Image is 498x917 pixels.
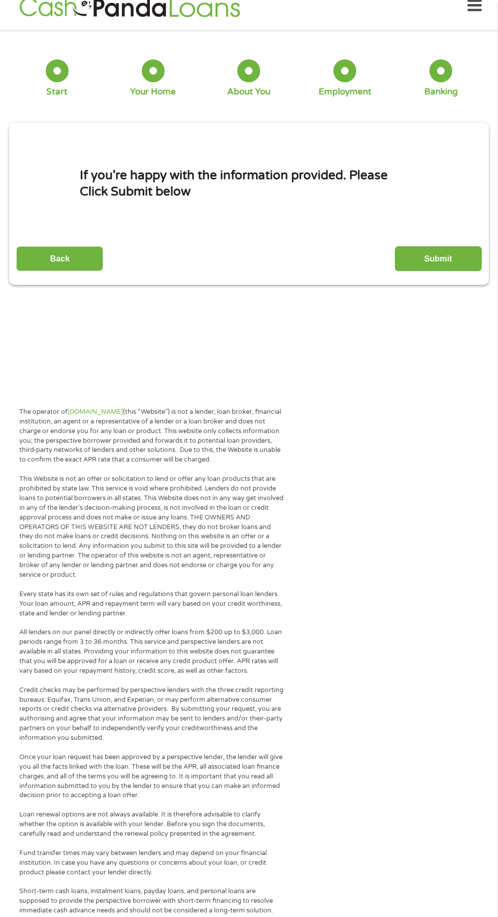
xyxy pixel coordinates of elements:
[424,86,458,97] div: Banking
[19,810,284,839] p: Loan renewal options are not always available. It is therefore advisable to clarify whether the o...
[395,246,482,271] input: Submit
[19,407,284,465] p: The operator of (this “Website”) is not a lender, loan broker, financial institution, an agent or...
[130,86,176,97] div: Your Home
[19,848,284,877] p: Fund transfer times may vary between lenders and may depend on your financial institution. In cas...
[19,887,284,915] p: Short-term cash loans, instalment loans, payday loans, and personal loans are supposed to provide...
[16,246,103,271] input: Back
[19,752,284,800] p: Once your loan request has been approved by a perspective lender, the lender will give you all th...
[227,86,270,97] div: About You
[46,86,68,97] div: Start
[19,474,284,580] p: This Website is not an offer or solicitation to lend or offer any loan products that are prohibit...
[319,86,371,97] div: Employment
[19,628,284,675] p: All lenders on our panel directly or indirectly offer loans from $200 up to $3,000. Loan periods ...
[19,685,284,743] p: Credit checks may be performed by perspective lenders with the three credit reporting bureaus: Eq...
[19,589,284,618] p: Every state has its own set of rules and regulations that govern personal loan lenders. Your loan...
[80,168,418,200] h1: If you're happy with the information provided. Please Click Submit below
[68,408,123,416] a: [DOMAIN_NAME]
